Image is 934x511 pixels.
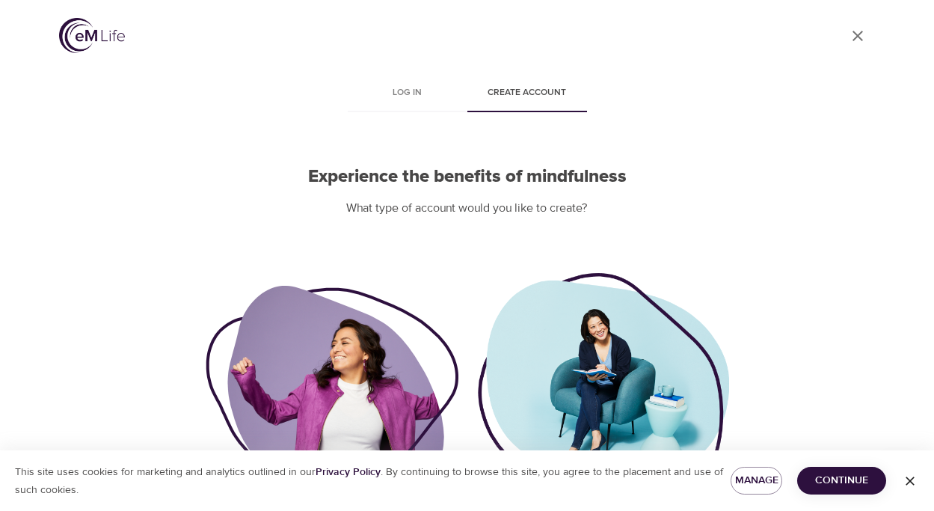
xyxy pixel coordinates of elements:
[316,465,381,479] a: Privacy Policy
[809,471,874,490] span: Continue
[797,467,886,495] button: Continue
[476,85,578,101] span: Create account
[357,85,458,101] span: Log in
[743,471,770,490] span: Manage
[840,18,876,54] a: close
[59,18,125,53] img: logo
[731,467,782,495] button: Manage
[206,200,729,217] p: What type of account would you like to create?
[206,166,729,188] h2: Experience the benefits of mindfulness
